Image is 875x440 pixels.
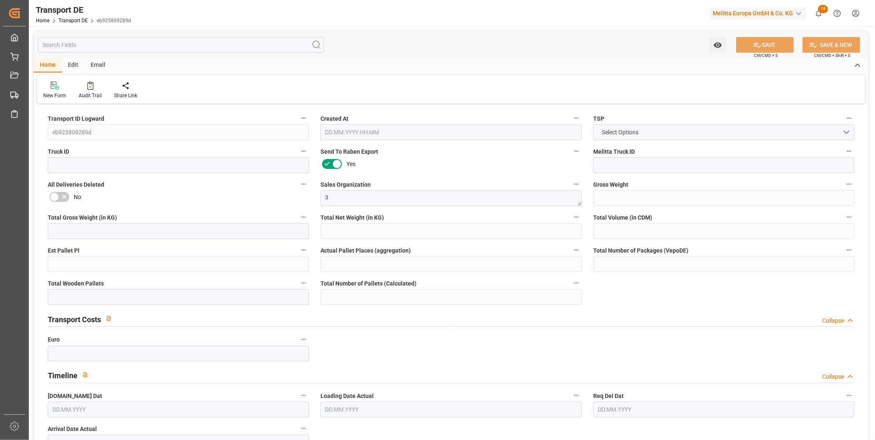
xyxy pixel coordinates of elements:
[58,18,88,23] a: Transport DE
[298,212,309,222] button: Total Gross Weight (in KG)
[321,213,384,222] span: Total Net Weight (in KG)
[77,367,93,383] button: View description
[593,246,688,255] span: Total Number of Packages (VepoDE)
[48,246,80,255] span: Est Pallet Pl
[48,402,309,417] input: DD.MM.YYYY
[298,334,309,345] button: Euro
[298,179,309,190] button: All Deliveries Deleted
[321,124,582,140] input: DD.MM.YYYY HH:MM
[298,146,309,157] button: Truck ID
[36,18,49,23] a: Home
[321,190,582,206] textarea: 3
[321,180,371,189] span: Sales Organization
[814,52,850,59] span: Ctrl/CMD + Shift + S
[709,5,809,21] button: Melitta Europa GmbH & Co. KG
[844,113,854,124] button: TSP
[48,392,102,400] span: [DOMAIN_NAME] Dat
[818,5,828,13] span: 18
[828,4,847,23] button: Help Center
[298,278,309,288] button: Total Wooden Pallets
[114,92,137,99] div: Share Link
[844,245,854,255] button: Total Number of Packages (VepoDE)
[593,115,604,123] span: TSP
[298,423,309,434] button: Arrival Date Actual
[598,128,643,137] span: Select Options
[571,113,582,124] button: Created At
[844,390,854,401] button: Req Del Dat
[736,37,794,53] button: SAVE
[802,37,860,53] button: SAVE & NEW
[38,37,324,53] input: Search Fields
[321,115,349,123] span: Created At
[84,59,112,73] div: Email
[48,335,60,344] span: Euro
[593,213,652,222] span: Total Volume (in CDM)
[593,124,854,140] button: open menu
[809,4,828,23] button: show 18 new notifications
[79,92,102,99] div: Audit Trail
[754,52,778,59] span: Ctrl/CMD + S
[48,314,101,325] h2: Transport Costs
[74,193,81,201] span: No
[48,115,104,123] span: Transport ID Logward
[571,179,582,190] button: Sales Organization
[321,279,416,288] span: Total Number of Pallets (Calculated)
[593,147,635,156] span: Melitta Truck ID
[822,372,844,381] div: Collapse
[346,160,356,169] span: Yes
[34,59,62,73] div: Home
[321,246,411,255] span: Actual Pallet Places (aggregation)
[822,316,844,325] div: Collapse
[43,92,66,99] div: New Form
[709,37,726,53] button: open menu
[571,245,582,255] button: Actual Pallet Places (aggregation)
[571,212,582,222] button: Total Net Weight (in KG)
[101,311,117,326] button: View description
[48,425,97,433] span: Arrival Date Actual
[36,4,131,16] div: Transport DE
[321,392,374,400] span: Loading Date Actual
[571,146,582,157] button: Send To Raben Export
[844,179,854,190] button: Gross Weight
[844,146,854,157] button: Melitta Truck ID
[298,245,309,255] button: Est Pallet Pl
[48,279,104,288] span: Total Wooden Pallets
[48,370,77,381] h2: Timeline
[48,213,117,222] span: Total Gross Weight (in KG)
[593,392,624,400] span: Req Del Dat
[62,59,84,73] div: Edit
[709,7,806,19] div: Melitta Europa GmbH & Co. KG
[593,402,854,417] input: DD.MM.YYYY
[48,147,69,156] span: Truck ID
[571,278,582,288] button: Total Number of Pallets (Calculated)
[321,147,378,156] span: Send To Raben Export
[298,113,309,124] button: Transport ID Logward
[321,402,582,417] input: DD.MM.YYYY
[48,180,104,189] span: All Deliveries Deleted
[844,212,854,222] button: Total Volume (in CDM)
[593,180,628,189] span: Gross Weight
[571,390,582,401] button: Loading Date Actual
[298,390,309,401] button: [DOMAIN_NAME] Dat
